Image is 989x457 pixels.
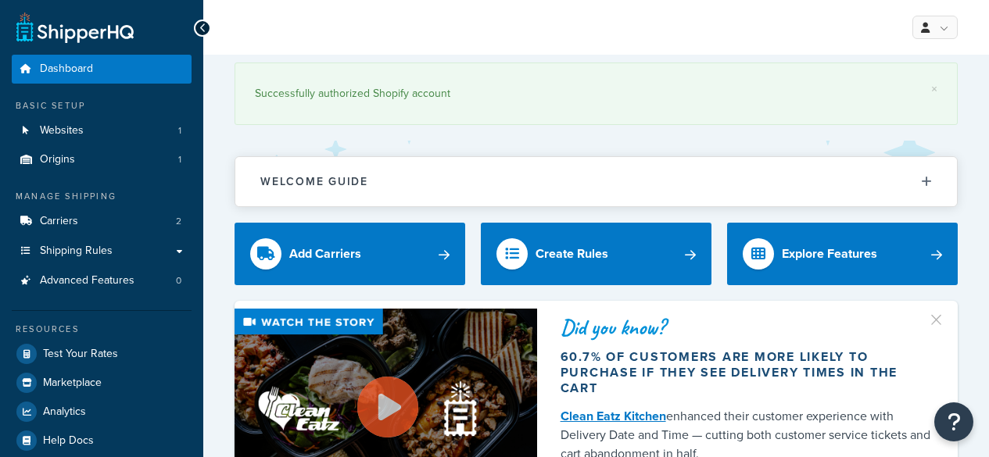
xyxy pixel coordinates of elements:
a: Dashboard [12,55,192,84]
a: Analytics [12,398,192,426]
span: Websites [40,124,84,137]
li: Advanced Features [12,266,192,295]
a: Websites1 [12,116,192,145]
a: Carriers2 [12,207,192,236]
span: Help Docs [43,434,94,448]
a: Add Carriers [235,223,465,285]
a: Clean Eatz Kitchen [561,407,666,425]
div: Basic Setup [12,99,192,112]
div: Resources [12,323,192,336]
span: 1 [178,153,181,166]
div: Manage Shipping [12,190,192,203]
span: 0 [176,274,181,287]
span: Advanced Features [40,274,134,287]
span: Marketplace [43,377,102,390]
span: Carriers [40,215,78,228]
span: Test Your Rates [43,348,118,361]
a: Advanced Features0 [12,266,192,295]
span: Shipping Rules [40,245,113,258]
div: 60.7% of customers are more likely to purchase if they see delivery times in the cart [561,349,934,396]
a: Test Your Rates [12,340,192,368]
span: Origins [40,153,75,166]
a: Create Rules [481,223,711,285]
button: Open Resource Center [934,402,973,441]
div: Successfully authorized Shopify account [255,83,937,105]
div: Did you know? [561,316,934,338]
button: Welcome Guide [235,157,957,206]
a: Origins1 [12,145,192,174]
li: Websites [12,116,192,145]
span: Analytics [43,405,86,419]
a: × [931,83,937,95]
span: 2 [176,215,181,228]
span: Dashboard [40,62,93,76]
div: Add Carriers [289,243,361,265]
a: Marketplace [12,369,192,397]
a: Shipping Rules [12,237,192,266]
h2: Welcome Guide [260,176,368,187]
a: Help Docs [12,427,192,455]
li: Origins [12,145,192,174]
div: Create Rules [536,243,608,265]
span: 1 [178,124,181,137]
a: Explore Features [727,223,958,285]
div: Explore Features [782,243,877,265]
li: Carriers [12,207,192,236]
